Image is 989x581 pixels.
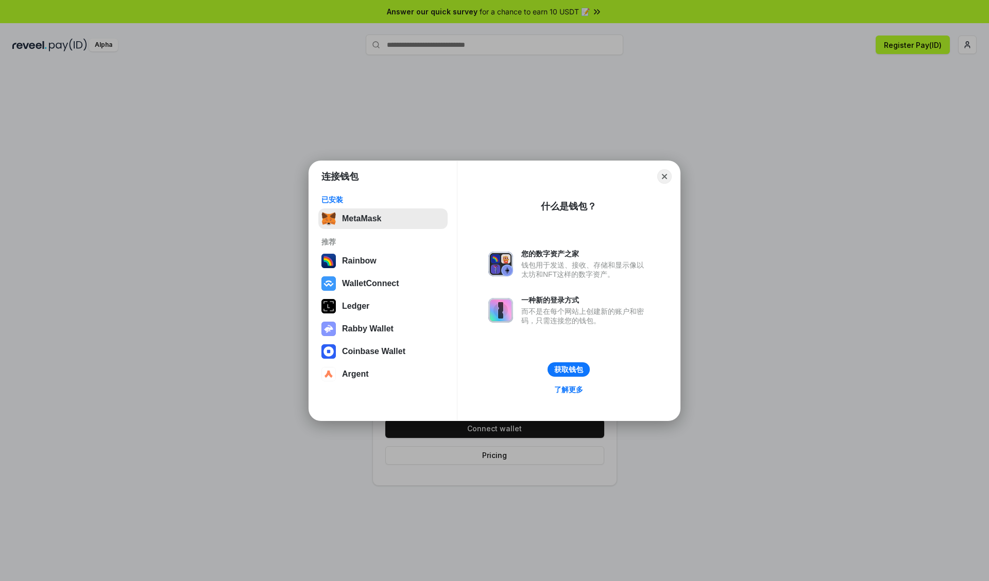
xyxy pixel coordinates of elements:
[521,260,649,279] div: 钱包用于发送、接收、存储和显示像以太坊和NFT这样的数字资产。
[321,195,445,204] div: 已安装
[342,324,394,333] div: Rabby Wallet
[521,295,649,305] div: 一种新的登录方式
[321,322,336,336] img: svg+xml,%3Csvg%20xmlns%3D%22http%3A%2F%2Fwww.w3.org%2F2000%2Fsvg%22%20fill%3D%22none%22%20viewBox...
[318,273,448,294] button: WalletConnect
[318,296,448,316] button: Ledger
[488,298,513,323] img: svg+xml,%3Csvg%20xmlns%3D%22http%3A%2F%2Fwww.w3.org%2F2000%2Fsvg%22%20fill%3D%22none%22%20viewBox...
[342,347,405,356] div: Coinbase Wallet
[318,364,448,384] button: Argent
[321,344,336,359] img: svg+xml,%3Csvg%20width%3D%2228%22%20height%3D%2228%22%20viewBox%3D%220%200%2028%2028%22%20fill%3D...
[321,254,336,268] img: svg+xml,%3Csvg%20width%3D%22120%22%20height%3D%22120%22%20viewBox%3D%220%200%20120%20120%22%20fil...
[321,170,359,183] h1: 连接钱包
[342,256,377,266] div: Rainbow
[521,307,649,325] div: 而不是在每个网站上创建新的账户和密码，只需连接您的钱包。
[318,319,448,339] button: Rabby Wallet
[321,212,336,226] img: svg+xml,%3Csvg%20fill%3D%22none%22%20height%3D%2233%22%20viewBox%3D%220%200%2035%2033%22%20width%...
[488,252,513,276] img: svg+xml,%3Csvg%20xmlns%3D%22http%3A%2F%2Fwww.w3.org%2F2000%2Fsvg%22%20fill%3D%22none%22%20viewBox...
[521,249,649,258] div: 您的数字资产之家
[342,214,381,223] div: MetaMask
[321,367,336,381] img: svg+xml,%3Csvg%20width%3D%2228%22%20height%3D%2228%22%20viewBox%3D%220%200%2028%2028%22%20fill%3D...
[342,279,399,288] div: WalletConnect
[657,169,672,184] button: Close
[318,251,448,271] button: Rainbow
[318,341,448,362] button: Coinbase Wallet
[554,365,583,374] div: 获取钱包
[548,383,589,396] a: 了解更多
[321,276,336,291] img: svg+xml,%3Csvg%20width%3D%2228%22%20height%3D%2228%22%20viewBox%3D%220%200%2028%2028%22%20fill%3D...
[554,385,583,394] div: 了解更多
[342,302,369,311] div: Ledger
[321,237,445,247] div: 推荐
[541,200,596,213] div: 什么是钱包？
[342,369,369,379] div: Argent
[318,208,448,229] button: MetaMask
[548,362,590,377] button: 获取钱包
[321,299,336,313] img: svg+xml,%3Csvg%20xmlns%3D%22http%3A%2F%2Fwww.w3.org%2F2000%2Fsvg%22%20width%3D%2228%22%20height%3...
